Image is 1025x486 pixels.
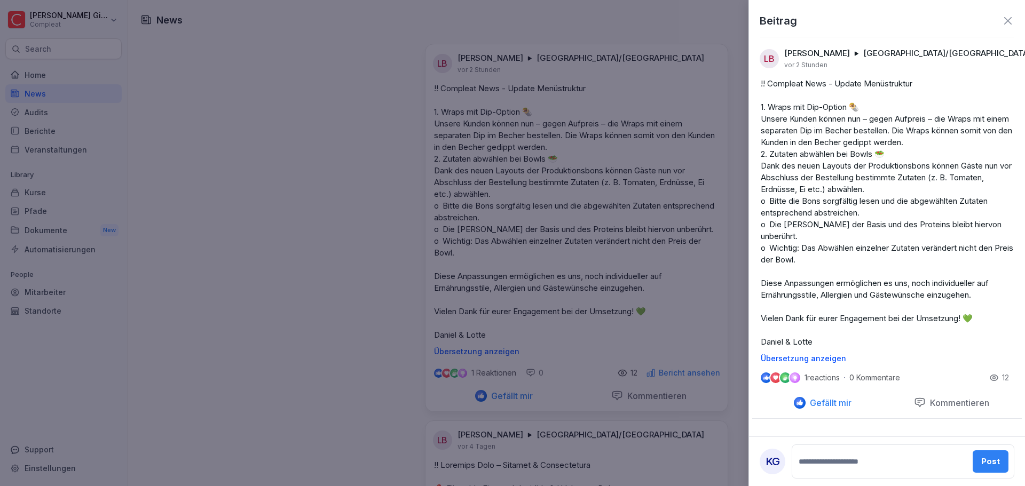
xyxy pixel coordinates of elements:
[761,78,1013,348] p: !! Compleat News - Update Menüstruktur 1. Wraps mit Dip-Option 🌯 Unsere Kunden können nun – gegen...
[973,450,1008,473] button: Post
[760,49,779,68] div: LB
[981,456,1000,467] div: Post
[761,354,1013,363] p: Übersetzung anzeigen
[784,48,850,59] p: [PERSON_NAME]
[805,373,840,382] p: 1 reactions
[784,61,827,69] p: vor 2 Stunden
[1002,372,1009,383] p: 12
[849,373,908,382] p: 0 Kommentare
[760,13,797,29] p: Beitrag
[760,449,785,474] div: KG
[926,397,989,408] p: Kommentieren
[806,397,851,408] p: Gefällt mir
